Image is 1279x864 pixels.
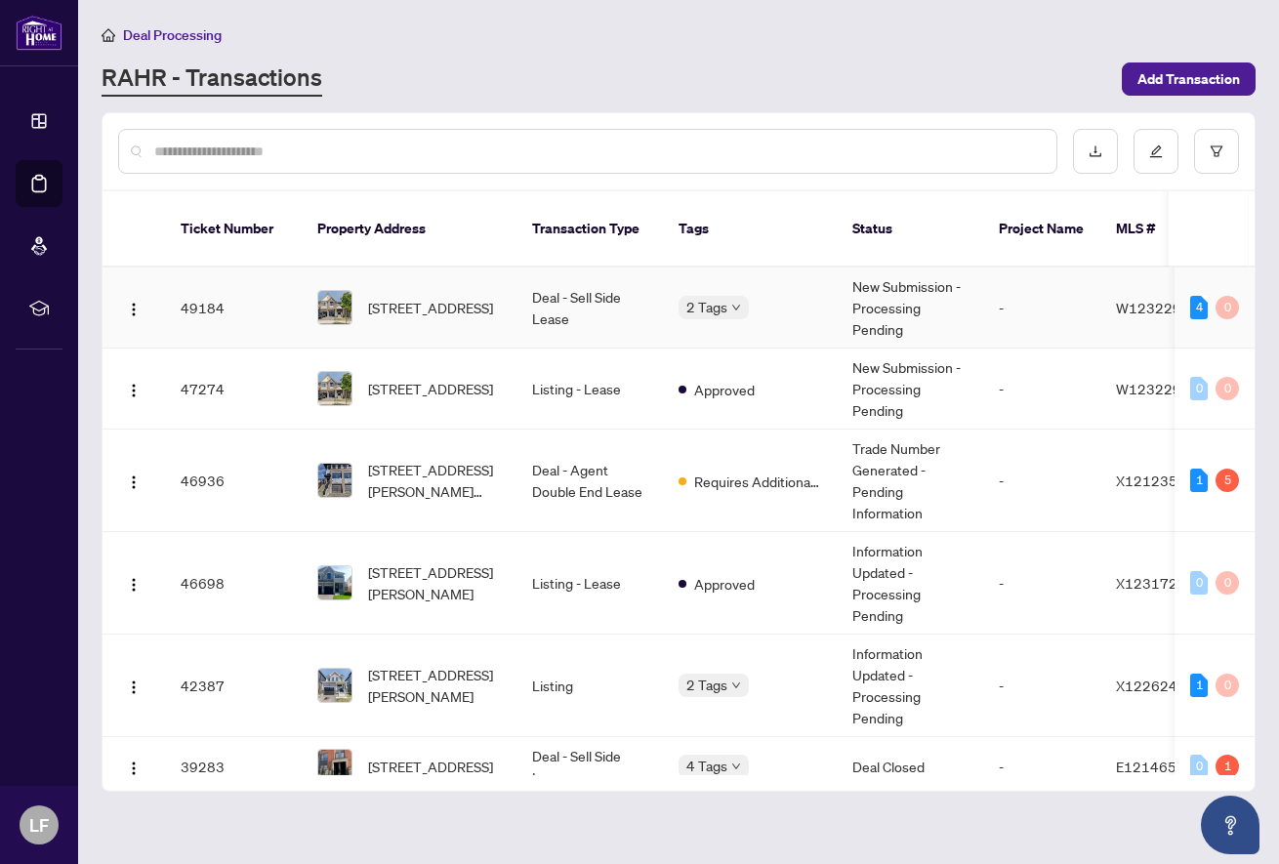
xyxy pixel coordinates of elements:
button: Logo [118,567,149,598]
td: New Submission - Processing Pending [837,267,983,349]
img: thumbnail-img [318,372,351,405]
a: RAHR - Transactions [102,62,322,97]
span: 2 Tags [686,674,727,696]
span: down [731,761,741,771]
img: Logo [126,302,142,317]
td: - [983,737,1100,797]
th: Property Address [302,191,516,267]
span: 2 Tags [686,296,727,318]
img: thumbnail-img [318,464,351,497]
span: [STREET_ADDRESS][PERSON_NAME] [368,664,501,707]
th: Project Name [983,191,1100,267]
div: 1 [1216,755,1239,778]
div: 4 [1190,296,1208,319]
span: Approved [694,573,755,595]
span: E12146522 [1116,758,1194,775]
td: Deal Closed [837,737,983,797]
div: 5 [1216,469,1239,492]
div: 0 [1216,377,1239,400]
img: Logo [126,679,142,695]
span: Approved [694,379,755,400]
span: LF [29,811,49,839]
span: edit [1149,144,1163,158]
td: 39283 [165,737,302,797]
td: - [983,635,1100,737]
button: Logo [118,751,149,782]
th: Transaction Type [516,191,663,267]
span: [STREET_ADDRESS] [368,756,493,777]
td: - [983,349,1100,430]
div: 0 [1190,377,1208,400]
span: down [731,303,741,312]
td: Information Updated - Processing Pending [837,635,983,737]
span: W12322940 [1116,380,1199,397]
span: X12317245 [1116,574,1195,592]
button: Logo [118,373,149,404]
span: [STREET_ADDRESS] [368,378,493,399]
span: 4 Tags [686,755,727,777]
img: thumbnail-img [318,566,351,599]
div: 0 [1216,674,1239,697]
button: Logo [118,465,149,496]
th: Status [837,191,983,267]
td: - [983,430,1100,532]
span: Requires Additional Docs [694,471,821,492]
img: Logo [126,474,142,490]
td: 46698 [165,532,302,635]
th: Ticket Number [165,191,302,267]
td: Listing [516,635,663,737]
th: Tags [663,191,837,267]
div: 0 [1190,755,1208,778]
button: Open asap [1201,796,1259,854]
div: 0 [1216,296,1239,319]
span: X12262479 [1116,677,1195,694]
td: Deal - Agent Double End Lease [516,430,663,532]
button: Add Transaction [1122,62,1256,96]
img: Logo [126,577,142,593]
td: Deal - Sell Side Lease [516,267,663,349]
img: thumbnail-img [318,669,351,702]
td: Listing - Lease [516,349,663,430]
button: Logo [118,292,149,323]
td: - [983,267,1100,349]
img: thumbnail-img [318,291,351,324]
span: W12322940 [1116,299,1199,316]
span: filter [1210,144,1223,158]
span: X12123505 [1116,472,1195,489]
button: download [1073,129,1118,174]
span: [STREET_ADDRESS][PERSON_NAME][PERSON_NAME] [368,459,501,502]
img: Logo [126,383,142,398]
div: 1 [1190,469,1208,492]
td: Deal - Sell Side Lease [516,737,663,797]
span: [STREET_ADDRESS][PERSON_NAME] [368,561,501,604]
span: [STREET_ADDRESS] [368,297,493,318]
th: MLS # [1100,191,1217,267]
img: Logo [126,761,142,776]
span: Deal Processing [123,26,222,44]
td: New Submission - Processing Pending [837,349,983,430]
span: download [1089,144,1102,158]
td: - [983,532,1100,635]
img: logo [16,15,62,51]
div: 0 [1216,571,1239,595]
button: edit [1134,129,1178,174]
button: filter [1194,129,1239,174]
td: 47274 [165,349,302,430]
td: Trade Number Generated - Pending Information [837,430,983,532]
button: Logo [118,670,149,701]
td: Listing - Lease [516,532,663,635]
img: thumbnail-img [318,750,351,783]
td: 46936 [165,430,302,532]
td: 49184 [165,267,302,349]
div: 1 [1190,674,1208,697]
span: down [731,680,741,690]
span: Add Transaction [1137,63,1240,95]
td: Information Updated - Processing Pending [837,532,983,635]
td: 42387 [165,635,302,737]
div: 0 [1190,571,1208,595]
span: home [102,28,115,42]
